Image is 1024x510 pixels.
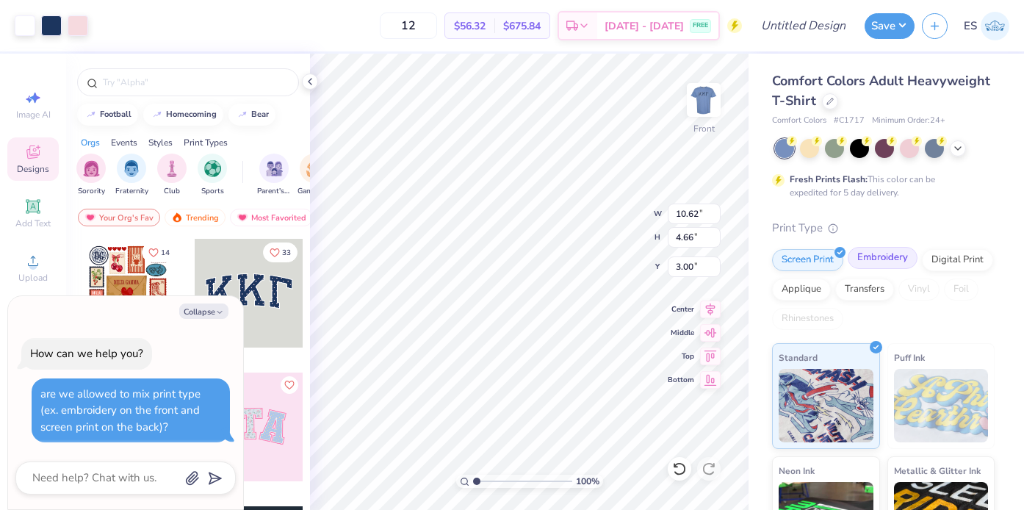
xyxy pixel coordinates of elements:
div: filter for Sports [198,154,227,197]
img: Eliza Saephan [981,12,1009,40]
button: filter button [198,154,227,197]
img: trending.gif [171,212,183,223]
div: Embroidery [848,247,917,269]
span: Upload [18,272,48,284]
div: Rhinestones [772,308,843,330]
button: Save [865,13,915,39]
button: Like [142,243,176,262]
img: Puff Ink [894,369,989,442]
div: filter for Parent's Weekend [257,154,291,197]
div: filter for Game Day [298,154,331,197]
span: Sports [201,186,224,197]
span: 33 [282,249,291,256]
button: filter button [257,154,291,197]
span: Minimum Order: 24 + [872,115,945,127]
span: 14 [161,249,170,256]
button: filter button [115,154,148,197]
span: Top [668,351,694,362]
span: # C1717 [834,115,865,127]
img: trend_line.gif [151,110,163,119]
button: Collapse [179,304,228,319]
span: Metallic & Glitter Ink [894,463,981,478]
div: Transfers [835,279,894,301]
div: Print Types [184,136,228,149]
span: $675.84 [503,18,541,34]
div: Screen Print [772,249,843,271]
button: filter button [76,154,106,197]
div: filter for Club [157,154,187,197]
img: Game Day Image [306,160,323,177]
div: Applique [772,279,831,301]
img: trend_line.gif [237,110,248,119]
img: most_fav.gif [237,212,248,223]
img: Sorority Image [83,160,100,177]
span: Standard [779,350,818,365]
div: filter for Fraternity [115,154,148,197]
div: homecoming [166,110,217,118]
div: How can we help you? [30,346,143,361]
span: Club [164,186,180,197]
img: Fraternity Image [123,160,140,177]
span: Middle [668,328,694,338]
div: Trending [165,209,226,226]
img: Front [689,85,718,115]
span: Fraternity [115,186,148,197]
img: trend_line.gif [85,110,97,119]
span: Comfort Colors [772,115,826,127]
button: homecoming [143,104,223,126]
strong: Fresh Prints Flash: [790,173,868,185]
span: Puff Ink [894,350,925,365]
span: Parent's Weekend [257,186,291,197]
div: Styles [148,136,173,149]
img: most_fav.gif [84,212,96,223]
div: Orgs [81,136,100,149]
span: ES [964,18,977,35]
img: Sports Image [204,160,221,177]
div: Foil [944,279,978,301]
span: Comfort Colors Adult Heavyweight T-Shirt [772,72,990,109]
span: Neon Ink [779,463,815,478]
span: Bottom [668,375,694,385]
span: 100 % [576,475,599,488]
span: Designs [17,163,49,175]
div: Print Type [772,220,995,237]
div: Most Favorited [230,209,313,226]
button: football [77,104,138,126]
a: ES [964,12,1009,40]
div: filter for Sorority [76,154,106,197]
input: Untitled Design [749,11,857,40]
img: Standard [779,369,873,442]
span: Add Text [15,218,51,229]
span: Game Day [298,186,331,197]
button: filter button [157,154,187,197]
input: Try "Alpha" [101,75,289,90]
div: are we allowed to mix print type (ex. embroidery on the front and screen print on the back)? [40,387,201,434]
span: [DATE] - [DATE] [605,18,684,34]
span: Sorority [78,186,105,197]
span: Image AI [16,109,51,121]
div: Your Org's Fav [78,209,160,226]
img: Parent's Weekend Image [266,160,283,177]
div: This color can be expedited for 5 day delivery. [790,173,970,199]
button: filter button [298,154,331,197]
div: Events [111,136,137,149]
div: bear [251,110,269,118]
span: Center [668,304,694,315]
div: Digital Print [922,249,993,271]
button: Like [263,243,298,262]
button: bear [228,104,275,126]
div: Vinyl [898,279,940,301]
div: Front [693,122,715,135]
button: Like [281,376,298,394]
div: football [100,110,131,118]
input: – – [380,12,437,39]
span: $56.32 [454,18,486,34]
span: FREE [693,21,708,31]
img: Club Image [164,160,180,177]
